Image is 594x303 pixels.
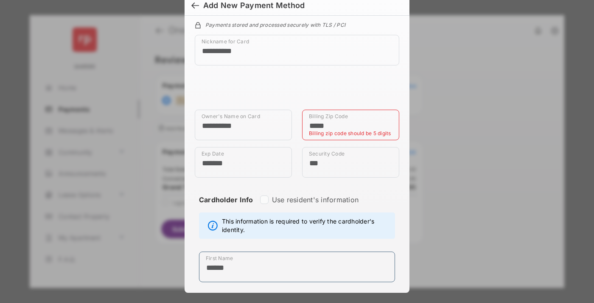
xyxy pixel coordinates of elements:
[195,20,399,28] div: Payments stored and processed securely with TLS / PCI
[222,217,390,234] span: This information is required to verify the cardholder's identity.
[195,72,399,110] iframe: Credit card field
[272,195,359,204] label: Use resident's information
[199,195,253,219] strong: Cardholder Info
[203,1,305,10] div: Add New Payment Method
